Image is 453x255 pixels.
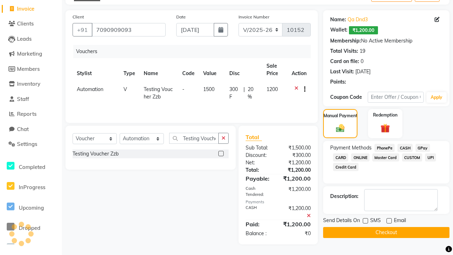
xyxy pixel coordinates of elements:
[330,37,442,45] div: No Active Membership
[330,193,359,200] div: Description:
[330,144,372,152] span: Payment Methods
[240,152,278,159] div: Discount:
[330,93,368,101] div: Coupon Code
[333,163,359,171] span: Credit Card
[240,220,278,228] div: Paid:
[17,110,36,117] span: Reports
[330,68,354,75] div: Last Visit:
[278,166,316,174] div: ₹1,200.00
[246,199,311,205] div: Payments
[370,217,381,226] span: SMS
[2,65,60,73] a: Members
[2,80,60,88] a: Inventory
[73,14,84,20] label: Client
[240,159,278,166] div: Net:
[333,123,347,133] img: _cash.svg
[323,217,360,226] span: Send Details On
[349,26,378,34] span: ₹1,200.00
[19,184,45,191] span: InProgress
[246,134,262,141] span: Total
[19,204,44,211] span: Upcoming
[278,174,316,183] div: ₹1,200.00
[402,153,423,161] span: CUSTOM
[415,144,430,152] span: GPay
[2,50,60,58] a: Marketing
[73,23,92,36] button: +91
[2,140,60,148] a: Settings
[278,205,316,220] div: ₹1,200.00
[248,86,258,101] span: 20 %
[262,58,287,81] th: Sale Price
[239,14,269,20] label: Invoice Number
[144,86,173,100] span: Testing Voucher Zzb
[77,86,103,92] span: Automation
[169,133,219,144] input: Search
[351,153,369,161] span: ONLINE
[278,230,316,237] div: ₹0
[333,153,348,161] span: CARD
[360,47,365,55] div: 19
[182,86,184,92] span: -
[278,144,316,152] div: ₹1,500.00
[240,205,278,220] div: CASH
[119,58,139,81] th: Type
[17,66,40,72] span: Members
[73,58,119,81] th: Stylist
[330,26,348,34] div: Wallet:
[240,166,278,174] div: Total:
[2,110,60,118] a: Reports
[229,86,241,101] span: 300 F
[330,37,361,45] div: Membership:
[394,217,406,226] span: Email
[278,220,316,228] div: ₹1,200.00
[2,5,60,13] a: Invoice
[17,80,40,87] span: Inventory
[17,126,29,132] span: Chat
[17,35,31,42] span: Leads
[176,14,186,20] label: Date
[19,164,45,170] span: Completed
[73,45,316,58] div: Vouchers
[17,96,29,102] span: Staff
[330,16,346,23] div: Name:
[425,153,436,161] span: UPI
[266,86,278,92] span: 1200
[17,141,37,147] span: Settings
[240,230,278,237] div: Balance :
[240,144,278,152] div: Sub Total:
[330,78,346,86] div: Points:
[119,81,139,105] td: V
[199,58,225,81] th: Value
[373,112,397,118] label: Redemption
[2,125,60,134] a: Chat
[323,113,357,119] label: Manual Payment
[243,86,245,101] span: |
[73,150,119,158] div: Testing Voucher Zzb
[278,159,316,166] div: ₹1,200.00
[2,35,60,43] a: Leads
[426,92,447,103] button: Apply
[372,153,399,161] span: Master Card
[368,92,424,103] input: Enter Offer / Coupon Code
[203,86,214,92] span: 1500
[92,23,166,36] input: Search by Name/Mobile/Email/Code
[278,152,316,159] div: ₹300.00
[287,58,311,81] th: Action
[17,20,34,27] span: Clients
[139,58,178,81] th: Name
[355,68,371,75] div: [DATE]
[17,5,34,12] span: Invoice
[225,58,262,81] th: Disc
[323,227,449,238] button: Checkout
[378,123,392,134] img: _gift.svg
[17,50,42,57] span: Marketing
[397,144,413,152] span: CASH
[240,186,278,198] div: Cash Tendered:
[330,47,358,55] div: Total Visits:
[240,174,278,183] div: Payable:
[2,95,60,103] a: Staff
[178,58,199,81] th: Code
[348,16,368,23] a: Qa Dnd3
[278,186,316,198] div: ₹1,200.00
[330,58,359,65] div: Card on file:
